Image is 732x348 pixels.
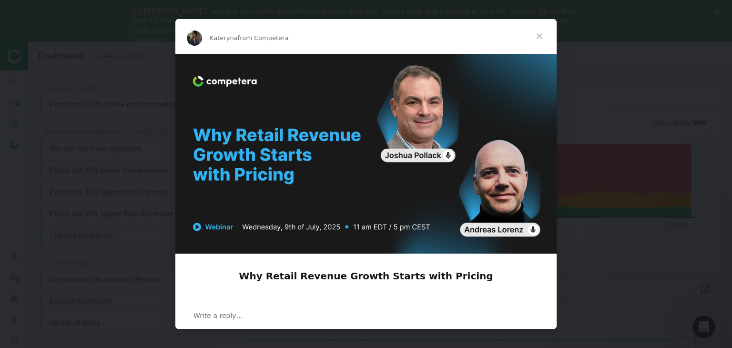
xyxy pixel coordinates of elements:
[714,9,723,14] div: Close
[193,309,243,322] span: Write a reply…
[175,302,557,329] div: Open conversation and reply
[133,7,583,45] div: Hi [PERSON_NAME], we are currently experiencing data delivery issues that are causing errors for ...
[522,19,557,53] span: Close
[239,270,493,282] b: Why Retail Revenue Growth Starts with Pricing
[238,34,289,41] span: from Competera
[187,31,202,46] img: Profile image for Kateryna
[210,34,238,41] span: Kateryna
